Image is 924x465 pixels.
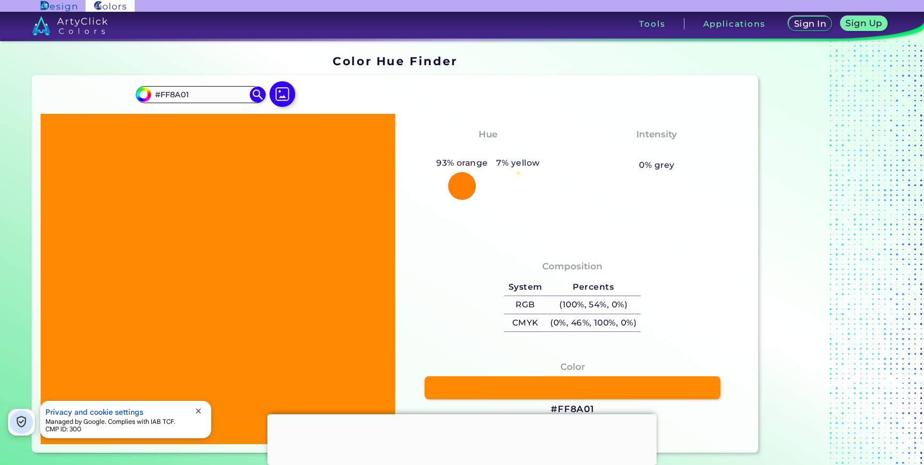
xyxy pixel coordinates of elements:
[465,144,511,157] h3: Orange
[795,20,825,28] h5: Sign In
[479,127,497,142] h4: Hue
[546,314,641,332] h5: (0%, 46%, 100%, 0%)
[542,259,603,274] h4: Composition
[432,156,492,170] h5: 93% orange
[551,403,594,416] h3: #FF8A01
[763,50,896,457] iframe: Advertisement
[151,87,250,102] input: type color..
[639,158,674,172] h5: 0% grey
[639,20,665,28] h3: Tools
[546,296,641,314] h5: (100%, 54%, 0%)
[560,359,585,375] h4: Color
[504,296,546,314] h5: RGB
[504,278,546,296] h5: System
[842,17,886,31] a: Sign Up
[546,278,641,296] h5: Percents
[846,19,881,28] h5: Sign Up
[636,127,677,142] h4: Intensity
[333,53,457,69] h1: Color Hue Finder
[492,156,544,170] h5: 7% yellow
[41,1,76,11] img: ArtyClick Design logo
[269,81,295,107] img: icon picture
[267,414,657,462] iframe: Advertisement
[703,20,766,28] h3: Applications
[250,87,266,103] img: icon search
[789,17,831,31] a: Sign In
[504,314,546,332] h5: CMYK
[32,16,107,35] img: logo_artyclick_colors_white.svg
[634,144,680,157] h3: Vibrant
